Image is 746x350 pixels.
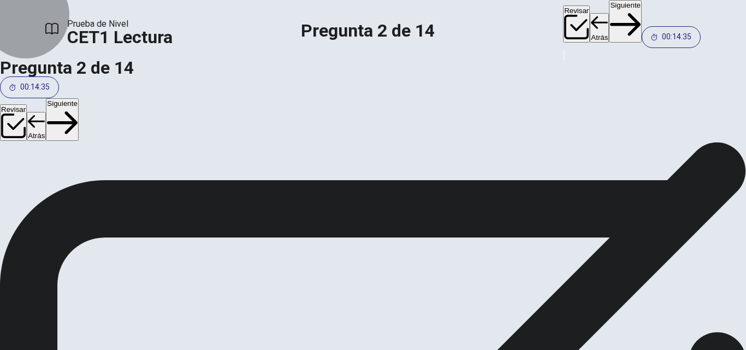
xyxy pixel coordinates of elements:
[642,26,701,48] button: 00:14:35
[301,24,435,37] h1: Pregunta 2 de 14
[46,98,79,141] button: Siguiente
[590,13,609,42] button: Atrás
[662,33,691,41] span: 00:14:35
[67,17,173,31] span: Prueba de Nivel
[563,5,590,42] button: Revisar
[67,31,173,44] h1: CET1 Lectura
[27,112,46,141] button: Atrás
[20,83,50,92] span: 00:14:35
